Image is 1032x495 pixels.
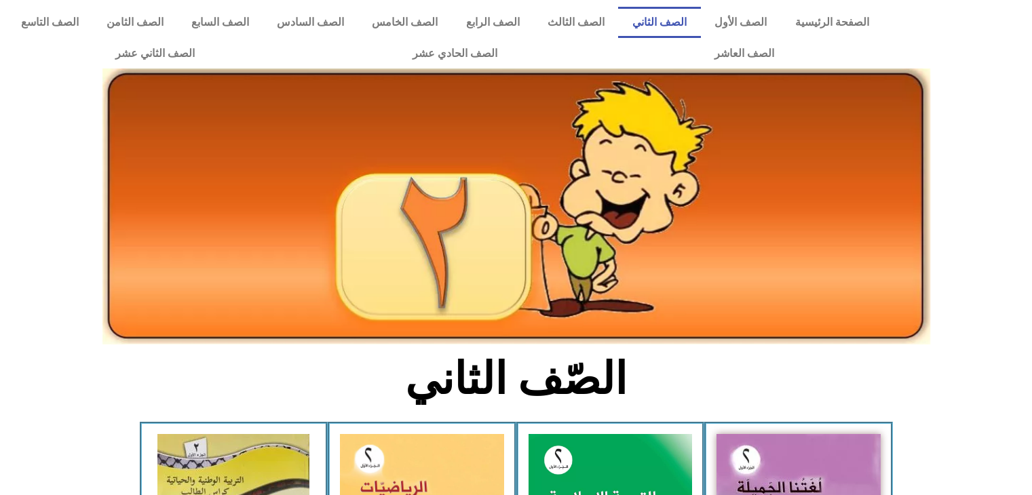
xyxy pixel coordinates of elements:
[701,7,781,38] a: الصف الأول
[7,7,92,38] a: الصف التاسع
[452,7,533,38] a: الصف الرابع
[303,38,605,69] a: الصف الحادي عشر
[781,7,883,38] a: الصفحة الرئيسية
[358,7,452,38] a: الصف الخامس
[92,7,177,38] a: الصف الثامن
[533,7,618,38] a: الصف الثالث
[177,7,263,38] a: الصف السابع
[618,7,700,38] a: الصف الثاني
[606,38,883,69] a: الصف العاشر
[292,353,740,405] h2: الصّف الثاني
[7,38,303,69] a: الصف الثاني عشر
[263,7,358,38] a: الصف السادس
